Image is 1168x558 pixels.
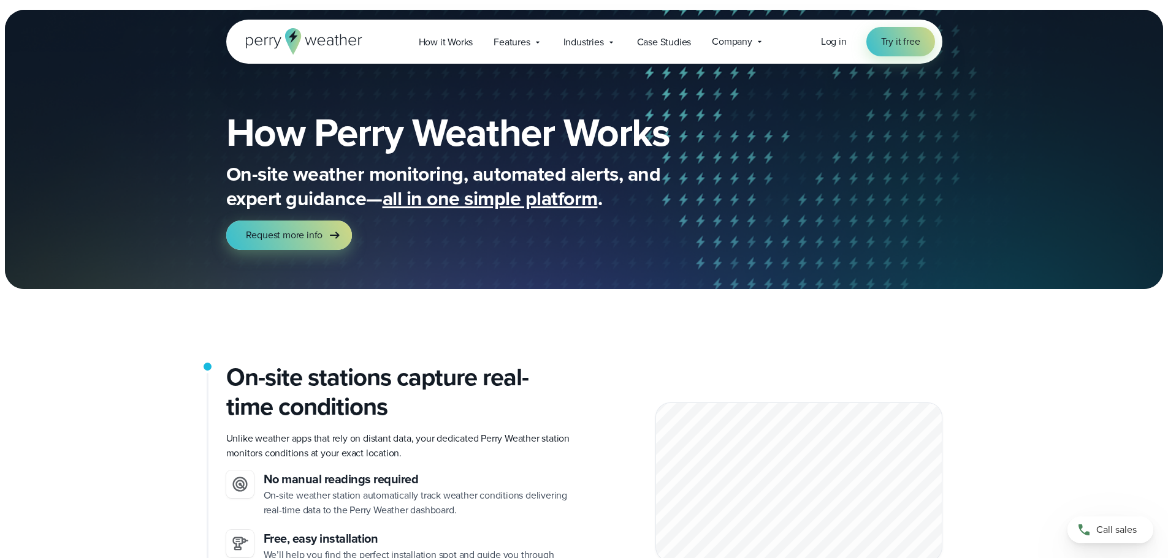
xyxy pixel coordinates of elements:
[226,162,717,211] p: On-site weather monitoring, automated alerts, and expert guidance— .
[712,34,752,49] span: Company
[419,35,473,50] span: How it Works
[408,29,484,55] a: How it Works
[821,34,847,49] a: Log in
[226,363,574,421] h2: On-site stations capture real-time conditions
[637,35,692,50] span: Case Studies
[246,228,323,243] span: Request more info
[226,221,353,250] a: Request more info
[881,34,920,49] span: Try it free
[563,35,604,50] span: Industries
[866,27,935,56] a: Try it free
[264,530,574,548] h3: Free, easy installation
[383,184,598,213] span: all in one simple platform
[226,431,574,461] p: Unlike weather apps that rely on distant data, your dedicated Perry Weather station monitors cond...
[821,34,847,48] span: Log in
[264,488,574,518] p: On-site weather station automatically track weather conditions delivering real-time data to the P...
[1096,522,1137,537] span: Call sales
[264,470,574,488] h3: No manual readings required
[627,29,702,55] a: Case Studies
[226,113,758,152] h1: How Perry Weather Works
[494,35,530,50] span: Features
[1067,516,1153,543] a: Call sales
